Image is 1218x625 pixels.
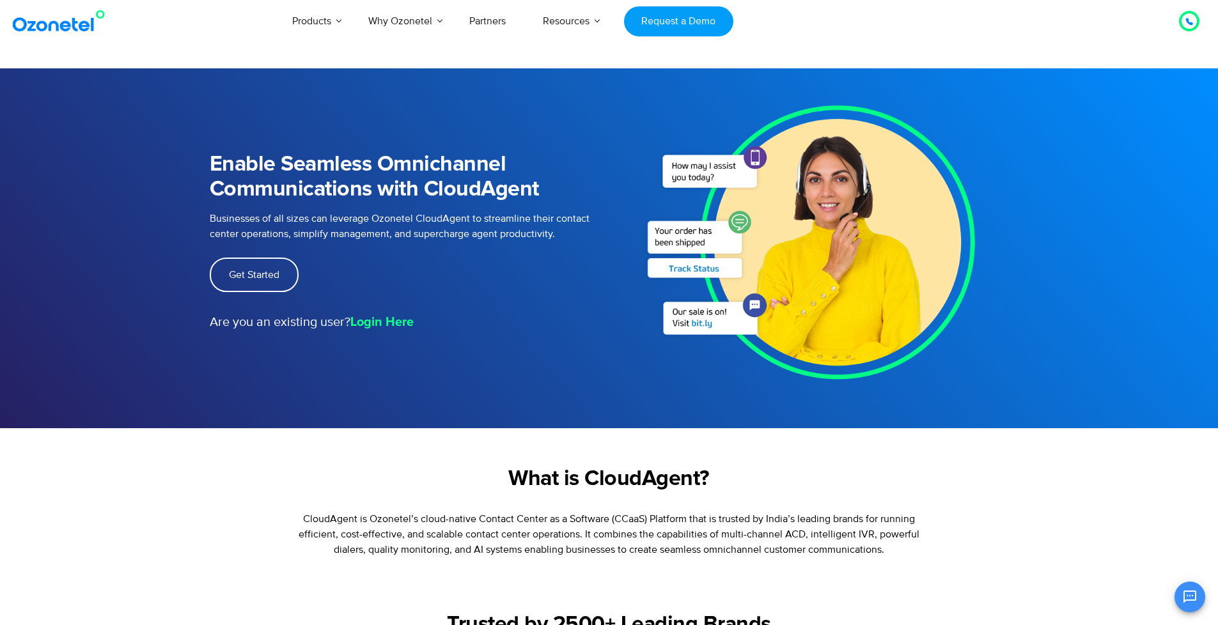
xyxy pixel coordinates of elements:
[624,6,733,36] a: Request a Demo
[210,211,590,242] p: Businesses of all sizes can leverage Ozonetel CloudAgent to streamline their contact center opera...
[229,270,279,280] span: Get Started
[210,258,299,292] a: Get Started
[350,316,414,328] strong: Login Here
[210,312,590,332] p: Are you an existing user?
[290,467,929,492] h2: What is CloudAgent?
[290,511,929,557] p: CloudAgent is Ozonetel’s cloud-native Contact Center as a Software (CCaaS) Platform that is trust...
[210,152,590,202] h1: Enable Seamless Omnichannel Communications with CloudAgent
[350,312,414,332] a: Login Here
[1175,582,1205,612] button: Open chat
